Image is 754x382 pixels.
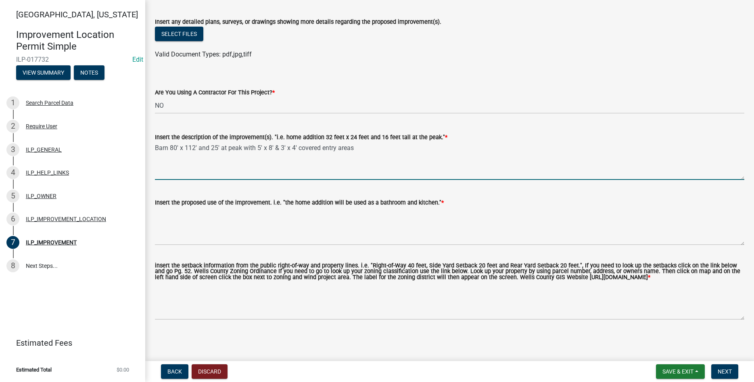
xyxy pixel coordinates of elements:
button: Select files [155,27,203,41]
span: Valid Document Types: pdf,jpg,tiff [155,50,252,58]
span: $0.00 [117,367,129,372]
div: 5 [6,190,19,202]
span: Save & Exit [662,368,693,375]
button: Save & Exit [656,364,705,379]
label: Insert the description of the improvement(s). "i.e. home addition 32 feet x 24 feet and 16 feet t... [155,135,447,140]
label: Are You Using A Contractor For This Project? [155,90,275,96]
div: Search Parcel Data [26,100,73,106]
div: 3 [6,143,19,156]
span: Estimated Total [16,367,52,372]
div: ILP_IMPROVEMENT_LOCATION [26,216,106,222]
a: Estimated Fees [6,335,132,351]
div: 1 [6,96,19,109]
div: 2 [6,120,19,133]
button: Notes [74,65,104,80]
div: ILP_IMPROVEMENT [26,240,77,245]
div: 4 [6,166,19,179]
label: insert the setback information from the public right-of-way and property lines. i.e. "Right-of-Wa... [155,263,744,280]
label: Insert any detailed plans, surveys, or drawings showing more details regarding the proposed impro... [155,19,441,25]
label: Insert the proposed use of the improvement. i.e. "the home addition will be used as a bathroom an... [155,200,444,206]
span: [GEOGRAPHIC_DATA], [US_STATE] [16,10,138,19]
a: Edit [132,56,143,63]
div: 8 [6,259,19,272]
div: ILP_HELP_LINKS [26,170,69,175]
div: ILP_GENERAL [26,147,62,152]
wm-modal-confirm: Edit Application Number [132,56,143,63]
h4: Improvement Location Permit Simple [16,29,139,52]
span: ILP-017732 [16,56,129,63]
div: Require User [26,123,57,129]
button: View Summary [16,65,71,80]
div: 6 [6,213,19,225]
button: Next [711,364,738,379]
wm-modal-confirm: Notes [74,70,104,76]
div: ILP_OWNER [26,193,56,199]
button: Discard [192,364,228,379]
wm-modal-confirm: Summary [16,70,71,76]
div: 7 [6,236,19,249]
span: Next [718,368,732,375]
button: Back [161,364,188,379]
span: Back [167,368,182,375]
